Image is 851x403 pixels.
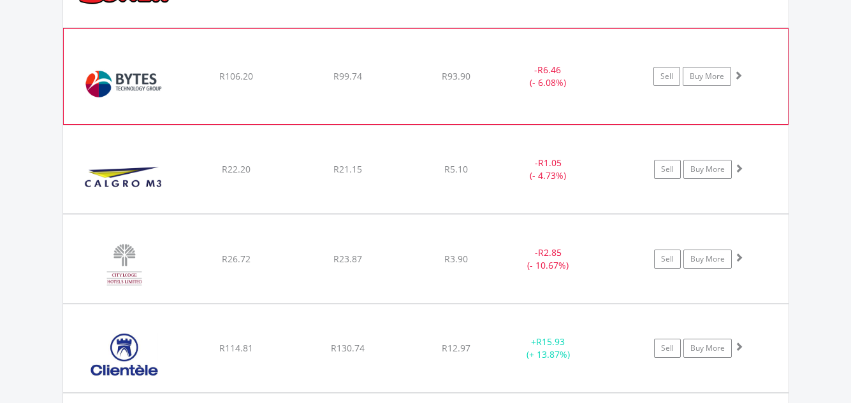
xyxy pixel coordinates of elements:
span: R23.87 [333,253,362,265]
a: Buy More [683,250,732,269]
div: - (- 10.67%) [500,246,597,272]
span: R12.97 [442,342,470,354]
span: R1.05 [538,157,562,169]
a: Sell [654,160,681,179]
div: - (- 6.08%) [500,64,595,89]
span: R114.81 [219,342,253,354]
a: Buy More [683,339,732,358]
span: R22.20 [222,163,251,175]
span: R26.72 [222,253,251,265]
a: Sell [653,67,680,86]
span: R6.46 [537,64,561,76]
img: EQU.ZA.CLH.png [69,230,179,299]
span: R130.74 [331,342,365,354]
span: R99.74 [333,70,362,82]
a: Sell [654,250,681,269]
div: + (+ 13.87%) [500,336,597,361]
span: R21.15 [333,163,362,175]
span: R15.93 [536,336,565,348]
a: Buy More [683,67,731,86]
img: EQU.ZA.CLI.png [69,320,179,389]
span: R93.90 [442,70,470,82]
span: R3.90 [444,253,468,265]
span: R2.85 [538,246,562,258]
img: EQU.ZA.CGR.png [69,141,179,210]
a: Sell [654,339,681,358]
a: Buy More [683,160,732,179]
div: - (- 4.73%) [500,157,597,182]
span: R106.20 [219,70,253,82]
span: R5.10 [444,163,468,175]
img: EQU.ZA.BYI.png [70,45,180,121]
